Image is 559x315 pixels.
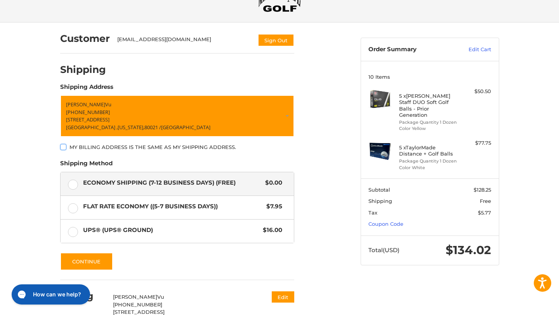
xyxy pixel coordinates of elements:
span: [STREET_ADDRESS] [66,116,109,123]
div: $50.50 [460,88,491,95]
span: $134.02 [446,243,491,257]
h4: 5 x TaylorMade Distance + Golf Balls [399,144,458,157]
div: $77.75 [460,139,491,147]
span: [US_STATE], [118,124,144,131]
span: $16.00 [259,226,283,235]
button: Sign Out [258,34,294,47]
span: $128.25 [474,187,491,193]
span: [PERSON_NAME] [113,294,157,300]
span: Tax [368,209,377,216]
span: [STREET_ADDRESS] [113,309,165,315]
legend: Shipping Method [60,159,113,171]
li: Color Yellow [399,125,458,132]
iframe: Gorgias live chat messenger [8,282,92,307]
span: $7.95 [263,202,283,211]
span: 80021 / [144,124,161,131]
span: Vu [157,294,164,300]
span: Subtotal [368,187,390,193]
label: My billing address is the same as my shipping address. [60,144,294,150]
span: Free [480,198,491,204]
span: Vu [105,101,111,108]
span: [GEOGRAPHIC_DATA] , [66,124,118,131]
span: $5.77 [478,209,491,216]
h4: 5 x [PERSON_NAME] Staff DUO Soft Golf Balls - Prior Generation [399,93,458,118]
li: Color White [399,164,458,171]
a: Coupon Code [368,221,403,227]
span: [PHONE_NUMBER] [66,109,110,116]
li: Package Quantity 1 Dozen [399,119,458,126]
span: UPS® (UPS® Ground) [83,226,259,235]
h3: 10 Items [368,74,491,80]
span: [GEOGRAPHIC_DATA] [161,124,210,131]
a: Enter or select a different address [60,95,294,137]
legend: Shipping Address [60,83,113,95]
h2: Customer [60,33,110,45]
div: [EMAIL_ADDRESS][DOMAIN_NAME] [117,36,250,47]
span: [PHONE_NUMBER] [113,301,162,308]
span: Flat Rate Economy ((5-7 Business Days)) [83,202,263,211]
h2: Shipping [60,64,106,76]
span: $0.00 [262,178,283,187]
li: Package Quantity 1 Dozen [399,158,458,164]
span: Economy Shipping (7-12 Business Days) (Free) [83,178,262,187]
span: Total (USD) [368,246,399,254]
span: Shipping [368,198,392,204]
a: Edit Cart [452,46,491,54]
h3: Order Summary [368,46,452,54]
button: Edit [272,291,294,303]
button: Continue [60,253,113,270]
span: [PERSON_NAME] [66,101,105,108]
